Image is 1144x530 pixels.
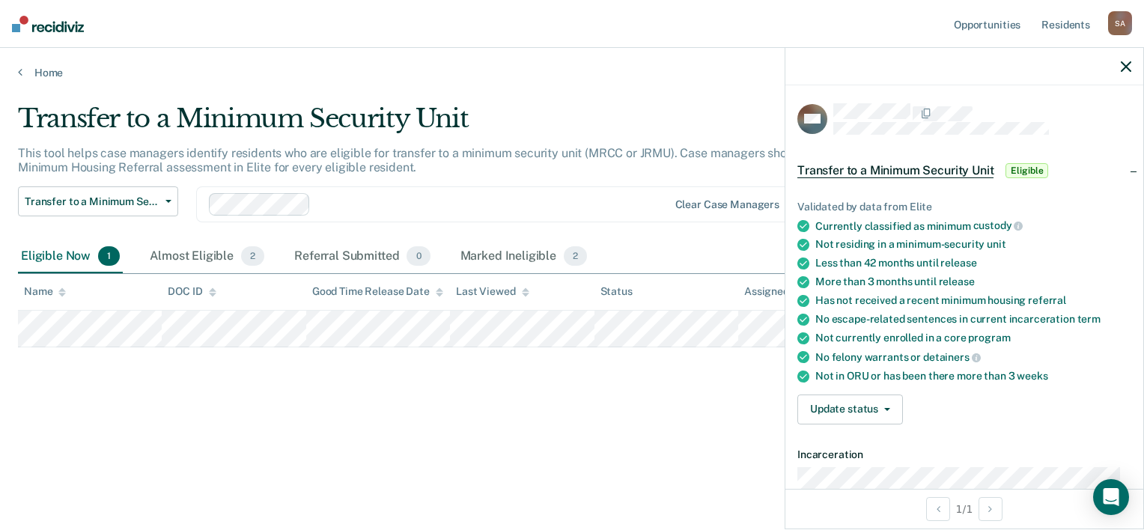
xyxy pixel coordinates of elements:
div: Less than 42 months until [815,257,1131,269]
div: Last Viewed [456,285,529,298]
span: 0 [407,246,430,266]
span: unit [987,238,1005,250]
div: Status [600,285,633,298]
div: S A [1108,11,1132,35]
span: detainers [923,351,981,363]
span: 2 [564,246,587,266]
div: Has not received a recent minimum housing [815,294,1131,307]
div: Not residing in a minimum-security [815,238,1131,251]
div: Open Intercom Messenger [1093,479,1129,515]
span: weeks [1017,370,1047,382]
div: Marked Ineligible [457,240,591,273]
div: Currently classified as minimum [815,219,1131,233]
div: Eligible Now [18,240,123,273]
div: Almost Eligible [147,240,267,273]
span: 1 [98,246,120,266]
span: Transfer to a Minimum Security Unit [25,195,159,208]
span: Eligible [1005,163,1048,178]
span: program [968,332,1010,344]
a: Home [18,66,1126,79]
div: No felony warrants or [815,350,1131,364]
span: referral [1028,294,1066,306]
div: Assigned to [744,285,815,298]
div: 1 / 1 [785,489,1143,529]
button: Update status [797,395,903,424]
span: Transfer to a Minimum Security Unit [797,163,994,178]
span: release [939,275,975,287]
div: Not currently enrolled in a core [815,332,1131,344]
button: Previous Opportunity [926,497,950,521]
div: Transfer to a Minimum Security Unit [18,103,876,146]
div: Name [24,285,66,298]
span: custody [973,219,1023,231]
span: 2 [241,246,264,266]
dt: Incarceration [797,448,1131,461]
div: Not in ORU or has been there more than 3 [815,370,1131,383]
span: release [940,257,976,269]
p: This tool helps case managers identify residents who are eligible for transfer to a minimum secur... [18,146,869,174]
div: Validated by data from Elite [797,201,1131,213]
div: Transfer to a Minimum Security UnitEligible [785,147,1143,195]
div: Good Time Release Date [312,285,443,298]
span: term [1077,313,1101,325]
div: Referral Submitted [291,240,433,273]
div: DOC ID [168,285,216,298]
button: Next Opportunity [979,497,1002,521]
div: More than 3 months until [815,275,1131,288]
div: No escape-related sentences in current incarceration [815,313,1131,326]
div: Clear case managers [675,198,779,211]
img: Recidiviz [12,16,84,32]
